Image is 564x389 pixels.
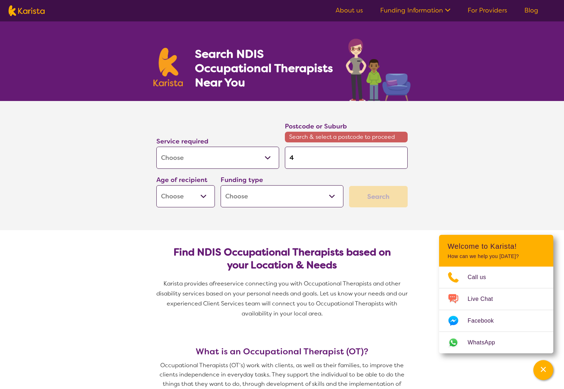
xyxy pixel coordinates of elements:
h1: Search NDIS Occupational Therapists Near You [195,47,334,90]
a: Blog [524,6,538,15]
label: Funding type [221,176,263,184]
span: Facebook [468,315,502,326]
button: Channel Menu [533,360,553,380]
h3: What is an Occupational Therapist (OT)? [153,347,411,357]
p: How can we help you [DATE]? [448,253,545,259]
img: Karista logo [153,48,183,86]
span: Call us [468,272,495,283]
label: Service required [156,137,208,146]
h2: Welcome to Karista! [448,242,545,251]
a: Funding Information [380,6,450,15]
span: service connecting you with Occupational Therapists and other disability services based on your p... [156,280,409,317]
div: Channel Menu [439,235,553,353]
img: occupational-therapy [346,39,411,101]
label: Postcode or Suburb [285,122,347,131]
ul: Choose channel [439,267,553,353]
input: Type [285,147,408,169]
h2: Find NDIS Occupational Therapists based on your Location & Needs [162,246,402,272]
a: For Providers [468,6,507,15]
span: WhatsApp [468,337,504,348]
img: Karista logo [9,5,45,16]
a: About us [336,6,363,15]
span: Karista provides a [163,280,213,287]
label: Age of recipient [156,176,207,184]
span: Search & select a postcode to proceed [285,132,408,142]
span: free [213,280,224,287]
span: Live Chat [468,294,502,304]
a: Web link opens in a new tab. [439,332,553,353]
